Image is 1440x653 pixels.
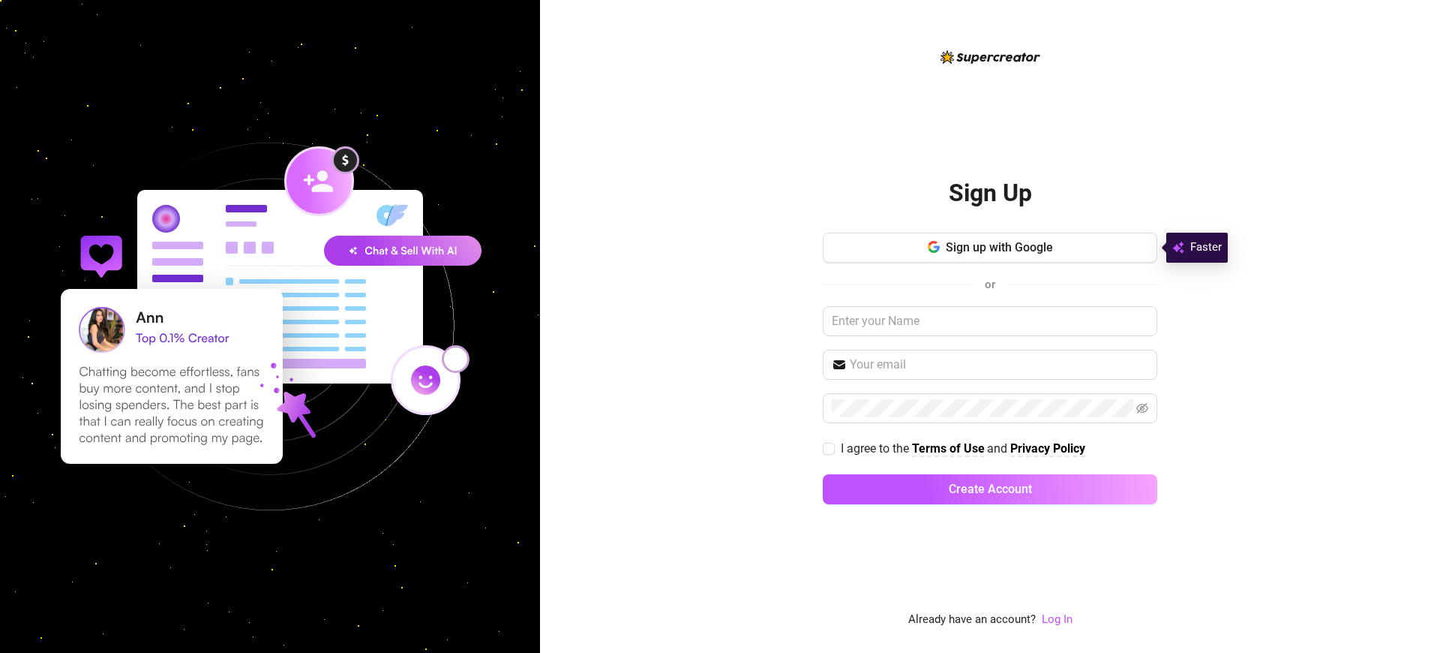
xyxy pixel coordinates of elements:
span: Faster [1190,239,1222,257]
strong: Terms of Use [912,441,985,456]
span: I agree to the [841,441,912,456]
strong: Privacy Policy [1010,441,1085,456]
a: Terms of Use [912,441,985,457]
button: Create Account [823,474,1157,504]
input: Your email [850,356,1148,374]
a: Privacy Policy [1010,441,1085,457]
img: svg%3e [1172,239,1184,257]
span: Sign up with Google [946,240,1053,254]
span: Create Account [949,482,1032,496]
span: or [985,278,995,291]
a: Log In [1042,611,1072,629]
button: Sign up with Google [823,233,1157,263]
img: signup-background-D0MIrEPF.svg [10,67,529,586]
a: Log In [1042,612,1072,626]
span: Already have an account? [908,611,1036,629]
img: logo-BBDzfeDw.svg [940,50,1040,64]
span: eye-invisible [1136,402,1148,414]
h2: Sign Up [949,178,1032,209]
span: and [987,441,1010,456]
input: Enter your Name [823,306,1157,336]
